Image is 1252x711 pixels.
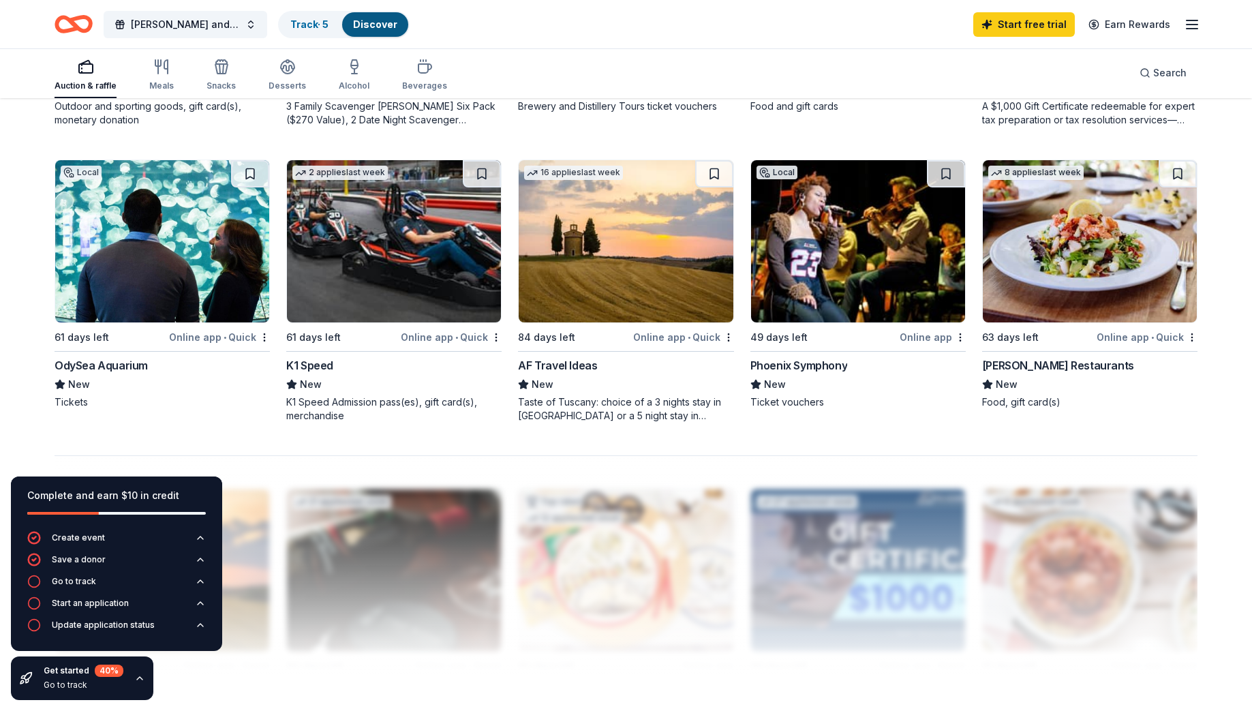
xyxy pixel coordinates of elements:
[982,100,1197,127] div: A $1,000 Gift Certificate redeemable for expert tax preparation or tax resolution services—recipi...
[524,166,623,180] div: 16 applies last week
[224,332,226,343] span: •
[633,329,734,346] div: Online app Quick
[1153,65,1187,81] span: Search
[982,357,1134,374] div: [PERSON_NAME] Restaurants
[55,53,117,98] button: Auction & raffle
[973,12,1075,37] a: Start free trial
[61,166,102,179] div: Local
[688,332,690,343] span: •
[292,166,388,180] div: 2 applies last week
[55,357,148,374] div: OdySea Aquarium
[518,160,733,423] a: Image for AF Travel Ideas16 applieslast week84 days leftOnline app•QuickAF Travel IdeasNewTaste o...
[518,329,575,346] div: 84 days left
[290,18,329,30] a: Track· 5
[27,531,206,553] button: Create event
[983,160,1197,322] img: Image for Cameron Mitchell Restaurants
[750,160,966,409] a: Image for Phoenix SymphonyLocal49 days leftOnline appPhoenix SymphonyNewTicket vouchers
[1097,329,1197,346] div: Online app Quick
[402,53,447,98] button: Beverages
[750,357,848,374] div: Phoenix Symphony
[982,395,1197,409] div: Food, gift card(s)
[751,160,965,322] img: Image for Phoenix Symphony
[149,53,174,98] button: Meals
[286,395,502,423] div: K1 Speed Admission pass(es), gift card(s), merchandise
[518,357,597,374] div: AF Travel Ideas
[27,575,206,596] button: Go to track
[750,329,808,346] div: 49 days left
[169,329,270,346] div: Online app Quick
[996,376,1018,393] span: New
[55,8,93,40] a: Home
[518,100,733,113] div: Brewery and Distillery Tours ticket vouchers
[764,376,786,393] span: New
[286,329,341,346] div: 61 days left
[55,100,270,127] div: Outdoor and sporting goods, gift card(s), monetary donation
[44,680,123,691] div: Go to track
[27,487,206,504] div: Complete and earn $10 in credit
[750,100,966,113] div: Food and gift cards
[278,11,410,38] button: Track· 5Discover
[286,100,502,127] div: 3 Family Scavenger [PERSON_NAME] Six Pack ($270 Value), 2 Date Night Scavenger [PERSON_NAME] Two ...
[287,160,501,322] img: Image for K1 Speed
[52,576,96,587] div: Go to track
[55,329,109,346] div: 61 days left
[750,395,966,409] div: Ticket vouchers
[27,596,206,618] button: Start an application
[286,160,502,423] a: Image for K1 Speed2 applieslast week61 days leftOnline app•QuickK1 SpeedNewK1 Speed Admission pas...
[900,329,966,346] div: Online app
[68,376,90,393] span: New
[339,80,369,91] div: Alcohol
[55,395,270,409] div: Tickets
[104,11,267,38] button: [PERSON_NAME] and Loans; JFL Gala
[757,166,797,179] div: Local
[339,53,369,98] button: Alcohol
[52,554,106,565] div: Save a donor
[207,80,236,91] div: Snacks
[269,53,306,98] button: Desserts
[207,53,236,98] button: Snacks
[55,80,117,91] div: Auction & raffle
[455,332,458,343] span: •
[52,598,129,609] div: Start an application
[1129,59,1197,87] button: Search
[300,376,322,393] span: New
[55,160,270,409] a: Image for OdySea AquariumLocal61 days leftOnline app•QuickOdySea AquariumNewTickets
[353,18,397,30] a: Discover
[131,16,240,33] span: [PERSON_NAME] and Loans; JFL Gala
[52,620,155,631] div: Update application status
[52,532,105,543] div: Create event
[95,665,123,677] div: 40 %
[988,166,1084,180] div: 8 applies last week
[27,553,206,575] button: Save a donor
[982,329,1039,346] div: 63 days left
[518,395,733,423] div: Taste of Tuscany: choice of a 3 nights stay in [GEOGRAPHIC_DATA] or a 5 night stay in [GEOGRAPHIC...
[27,618,206,640] button: Update application status
[982,160,1197,409] a: Image for Cameron Mitchell Restaurants8 applieslast week63 days leftOnline app•Quick[PERSON_NAME]...
[149,80,174,91] div: Meals
[1080,12,1178,37] a: Earn Rewards
[519,160,733,322] img: Image for AF Travel Ideas
[401,329,502,346] div: Online app Quick
[532,376,553,393] span: New
[44,665,123,677] div: Get started
[402,80,447,91] div: Beverages
[269,80,306,91] div: Desserts
[1151,332,1154,343] span: •
[55,160,269,322] img: Image for OdySea Aquarium
[286,357,333,374] div: K1 Speed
